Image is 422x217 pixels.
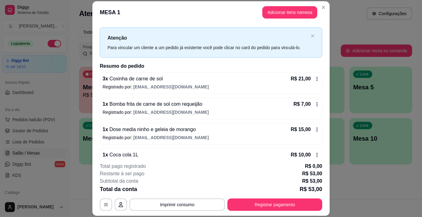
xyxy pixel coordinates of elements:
button: Adicionar itens namesa [262,6,317,19]
span: Coxinha de carne de sol [108,76,163,81]
span: [EMAIL_ADDRESS][DOMAIN_NAME] [133,110,209,115]
span: Bomba frita de carne de sol com requeijão [108,101,202,107]
p: Total da conta [100,185,137,194]
div: Para vincular um cliente a um pedido já existente você pode clicar no card do pedido para vinculá... [108,44,308,51]
p: R$ 21,00 [291,75,311,83]
p: R$ 53,00 [300,185,322,194]
p: R$ 53,00 [302,170,322,177]
span: Coca cola 1L [108,152,138,157]
button: Imprimir consumo [129,198,225,211]
span: [EMAIL_ADDRESS][DOMAIN_NAME] [133,84,209,89]
header: MESA 1 [92,1,330,23]
p: 3 x [103,75,163,83]
p: R$ 15,00 [291,126,311,133]
p: 1 x [103,126,196,133]
p: R$ 53,00 [302,177,322,185]
p: R$ 10,00 [291,151,311,159]
p: 1 x [103,151,138,159]
button: Close [319,2,328,12]
h2: Resumo do pedido [100,62,322,70]
p: Restante à ser pago [100,170,144,177]
p: Registrado por: [103,109,319,115]
p: Registrado por: [103,134,319,141]
p: Atenção [108,34,308,42]
span: Dose media ninho e geleia de morango [108,127,196,132]
p: R$ 0,00 [305,163,322,170]
p: 1 x [103,100,202,108]
span: [EMAIL_ADDRESS][DOMAIN_NAME] [133,135,209,140]
button: close [311,34,314,38]
p: Registrado por: [103,84,319,90]
p: Subtotal da conta [100,177,138,185]
button: Registrar pagamento [227,198,322,211]
p: Total pago registrado [100,163,146,170]
p: R$ 7,00 [293,100,311,108]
